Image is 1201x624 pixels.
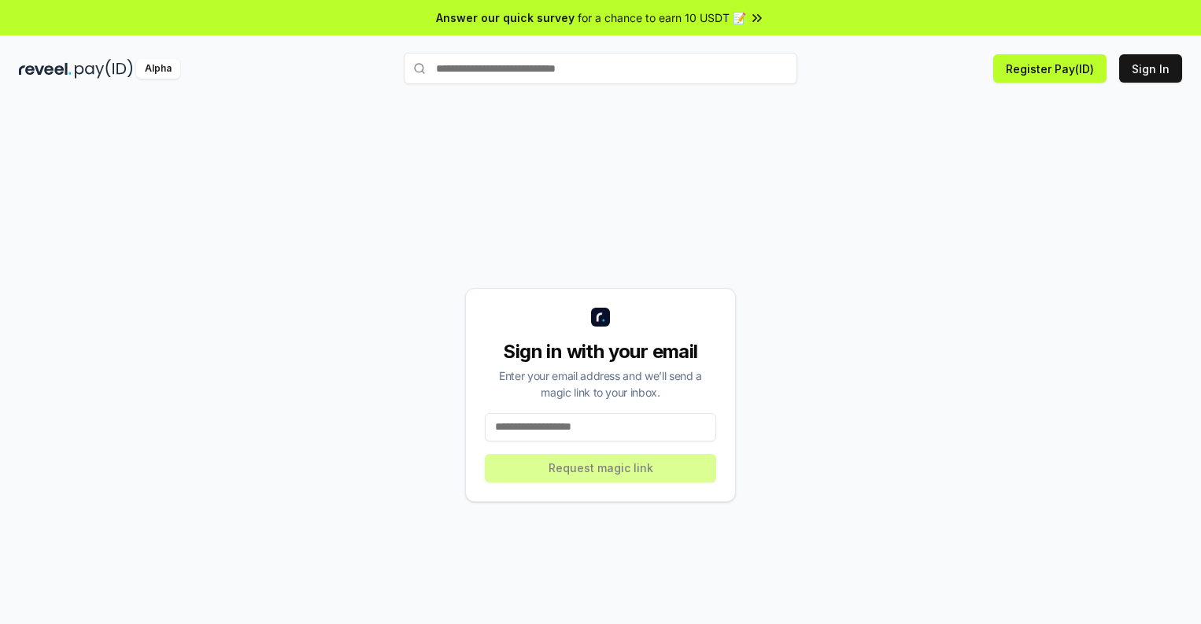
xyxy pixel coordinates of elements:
div: Enter your email address and we’ll send a magic link to your inbox. [485,367,716,401]
img: reveel_dark [19,59,72,79]
button: Register Pay(ID) [993,54,1107,83]
div: Alpha [136,59,180,79]
img: logo_small [591,308,610,327]
div: Sign in with your email [485,339,716,364]
span: Answer our quick survey [436,9,575,26]
span: for a chance to earn 10 USDT 📝 [578,9,746,26]
img: pay_id [75,59,133,79]
button: Sign In [1119,54,1182,83]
